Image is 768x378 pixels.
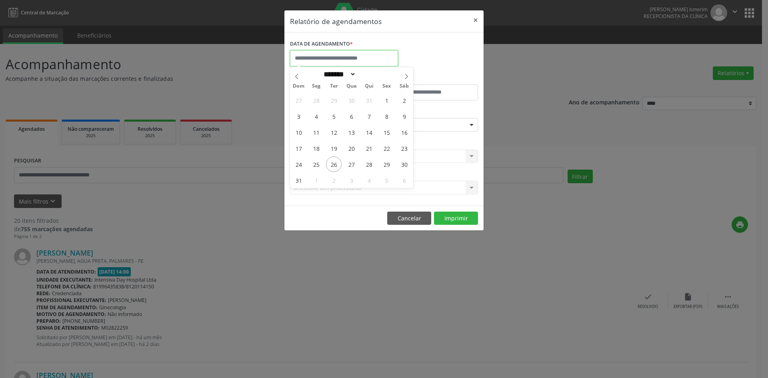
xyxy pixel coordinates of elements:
span: Agosto 21, 2025 [361,140,377,156]
span: Seg [308,84,325,89]
span: Agosto 23, 2025 [396,140,412,156]
label: ATÉ [386,72,478,84]
span: Agosto 11, 2025 [308,124,324,140]
span: Sex [378,84,396,89]
span: Agosto 12, 2025 [326,124,342,140]
h5: Relatório de agendamentos [290,16,382,26]
span: Setembro 2, 2025 [326,172,342,188]
span: Agosto 19, 2025 [326,140,342,156]
span: Agosto 9, 2025 [396,108,412,124]
span: Agosto 10, 2025 [291,124,306,140]
span: Agosto 8, 2025 [379,108,394,124]
span: Agosto 17, 2025 [291,140,306,156]
button: Cancelar [387,212,431,225]
span: Julho 30, 2025 [344,92,359,108]
span: Agosto 2, 2025 [396,92,412,108]
span: Agosto 14, 2025 [361,124,377,140]
span: Agosto 29, 2025 [379,156,394,172]
span: Agosto 4, 2025 [308,108,324,124]
span: Setembro 4, 2025 [361,172,377,188]
span: Agosto 7, 2025 [361,108,377,124]
span: Agosto 24, 2025 [291,156,306,172]
span: Agosto 31, 2025 [291,172,306,188]
span: Agosto 30, 2025 [396,156,412,172]
span: Agosto 16, 2025 [396,124,412,140]
span: Agosto 27, 2025 [344,156,359,172]
span: Agosto 15, 2025 [379,124,394,140]
span: Dom [290,84,308,89]
span: Agosto 5, 2025 [326,108,342,124]
button: Close [468,10,484,30]
span: Qui [360,84,378,89]
span: Qua [343,84,360,89]
label: DATA DE AGENDAMENTO [290,38,353,50]
span: Julho 28, 2025 [308,92,324,108]
span: Ter [325,84,343,89]
span: Agosto 28, 2025 [361,156,377,172]
span: Julho 29, 2025 [326,92,342,108]
span: Agosto 1, 2025 [379,92,394,108]
span: Agosto 6, 2025 [344,108,359,124]
span: Setembro 6, 2025 [396,172,412,188]
button: Imprimir [434,212,478,225]
span: Julho 27, 2025 [291,92,306,108]
span: Agosto 25, 2025 [308,156,324,172]
span: Setembro 5, 2025 [379,172,394,188]
span: Setembro 1, 2025 [308,172,324,188]
span: Agosto 22, 2025 [379,140,394,156]
span: Agosto 20, 2025 [344,140,359,156]
span: Agosto 3, 2025 [291,108,306,124]
select: Month [321,70,356,78]
input: Year [356,70,382,78]
span: Agosto 26, 2025 [326,156,342,172]
span: Julho 31, 2025 [361,92,377,108]
span: Agosto 13, 2025 [344,124,359,140]
span: Agosto 18, 2025 [308,140,324,156]
span: Sáb [396,84,413,89]
span: Setembro 3, 2025 [344,172,359,188]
